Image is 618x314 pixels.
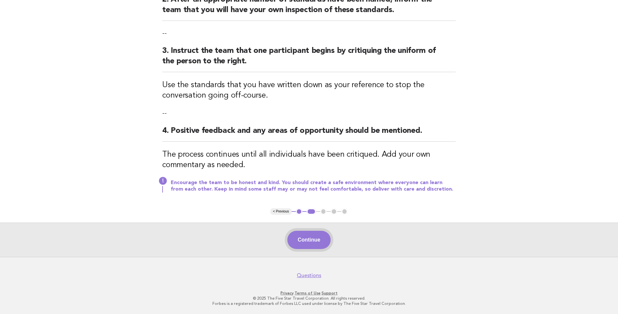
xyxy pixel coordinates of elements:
[162,80,456,101] h3: Use the standards that you have written down as your reference to stop the conversation going off...
[287,231,331,249] button: Continue
[162,29,456,38] p: --
[295,291,321,295] a: Terms of Use
[307,208,316,215] button: 2
[110,301,509,306] p: Forbes is a registered trademark of Forbes LLC used under license by The Five Star Travel Corpora...
[322,291,338,295] a: Support
[110,290,509,296] p: · ·
[162,109,456,118] p: --
[270,208,292,215] button: < Previous
[296,208,302,215] button: 1
[162,149,456,170] h3: The process continues until all individuals have been critiqued. Add your own commentary as needed.
[297,272,321,279] a: Questions
[162,126,456,142] h2: 4. Positive feedback and any areas of opportunity should be mentioned.
[171,180,456,193] p: Encourage the team to be honest and kind. You should create a safe environment where everyone can...
[110,296,509,301] p: © 2025 The Five Star Travel Corporation. All rights reserved.
[162,46,456,72] h2: 3. Instruct the team that one participant begins by critiquing the uniform of the person to the r...
[280,291,294,295] a: Privacy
